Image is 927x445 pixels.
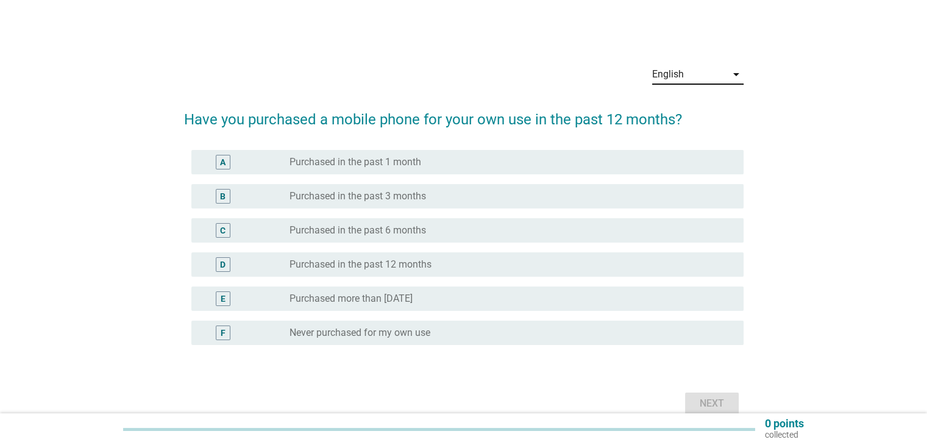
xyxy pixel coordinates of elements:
label: Purchased in the past 6 months [289,224,426,237]
h2: Have you purchased a mobile phone for your own use in the past 12 months? [184,96,744,130]
div: B [220,190,226,203]
div: A [220,156,226,169]
div: F [221,327,226,340]
i: arrow_drop_down [729,67,744,82]
div: C [220,224,226,237]
label: Never purchased for my own use [289,327,430,339]
div: D [220,258,226,271]
p: 0 points [765,418,804,429]
p: collected [765,429,804,440]
label: Purchased more than [DATE] [289,293,413,305]
label: Purchased in the past 12 months [289,258,432,271]
div: E [221,293,226,305]
div: English [652,69,684,80]
label: Purchased in the past 1 month [289,156,421,168]
label: Purchased in the past 3 months [289,190,426,202]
